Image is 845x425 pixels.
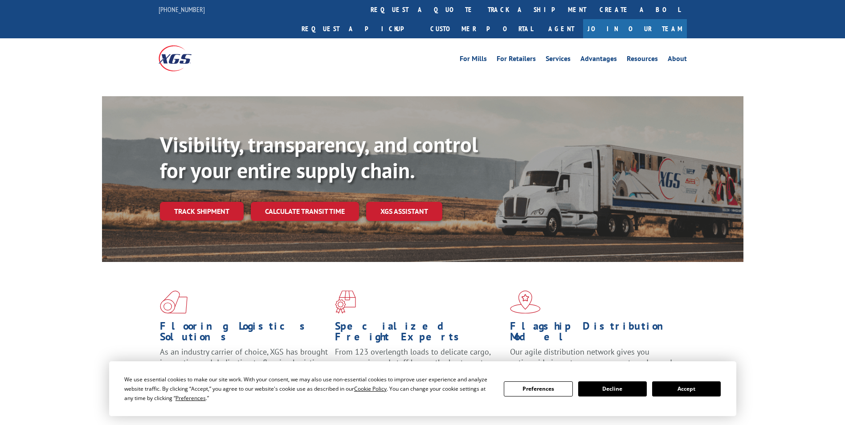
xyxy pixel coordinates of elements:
a: For Retailers [497,55,536,65]
a: About [668,55,687,65]
a: [PHONE_NUMBER] [159,5,205,14]
button: Accept [652,381,721,396]
a: Track shipment [160,202,244,221]
h1: Flooring Logistics Solutions [160,321,328,347]
button: Preferences [504,381,572,396]
a: Request a pickup [295,19,424,38]
b: Visibility, transparency, and control for your entire supply chain. [160,131,478,184]
a: Advantages [580,55,617,65]
img: xgs-icon-focused-on-flooring-red [335,290,356,314]
a: For Mills [460,55,487,65]
button: Decline [578,381,647,396]
a: XGS ASSISTANT [366,202,442,221]
h1: Specialized Freight Experts [335,321,503,347]
span: As an industry carrier of choice, XGS has brought innovation and dedication to flooring logistics... [160,347,328,378]
a: Services [546,55,571,65]
span: Our agile distribution network gives you nationwide inventory management on demand. [510,347,674,368]
img: xgs-icon-flagship-distribution-model-red [510,290,541,314]
h1: Flagship Distribution Model [510,321,678,347]
a: Agent [539,19,583,38]
p: From 123 overlength loads to delicate cargo, our experienced staff knows the best way to move you... [335,347,503,386]
a: Calculate transit time [251,202,359,221]
a: Customer Portal [424,19,539,38]
span: Preferences [176,394,206,402]
img: xgs-icon-total-supply-chain-intelligence-red [160,290,188,314]
div: We use essential cookies to make our site work. With your consent, we may also use non-essential ... [124,375,493,403]
div: Cookie Consent Prompt [109,361,736,416]
a: Resources [627,55,658,65]
span: Cookie Policy [354,385,387,392]
a: Join Our Team [583,19,687,38]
